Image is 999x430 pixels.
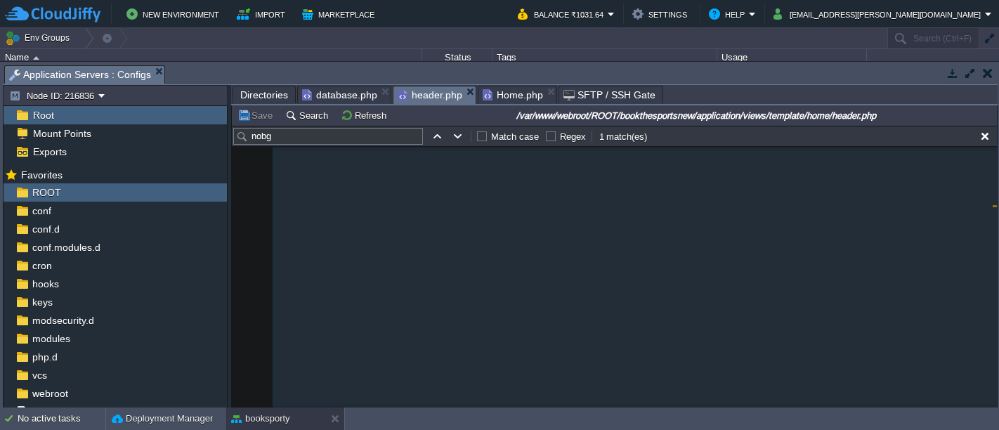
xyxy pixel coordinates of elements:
img: CloudJiffy [5,6,100,23]
a: cron [30,259,54,272]
button: Balance ₹1031.64 [518,6,608,22]
button: Refresh [341,109,391,122]
a: modules [30,332,72,345]
iframe: chat widget [940,374,985,416]
li: /var/www/webroot/ROOT/bookthesportsnew/application/controllers/Home.php [478,86,557,103]
a: modsecurity.d [30,314,96,327]
label: Match case [491,131,539,142]
label: Regex [560,131,586,142]
div: Usage [718,49,866,65]
div: Name [1,49,422,65]
button: Search [285,109,332,122]
a: hooks [30,278,61,290]
li: /var/www/webroot/ROOT/bookthesportsnew/application/views/template/home/header.php [393,86,476,103]
button: New Environment [126,6,223,22]
button: Save [237,109,277,122]
a: Mount Points [30,127,93,140]
span: database.php [302,86,377,103]
a: Root [30,109,56,122]
span: Directories [240,86,288,103]
a: ROOT [30,186,63,199]
a: Exports [30,145,69,158]
button: Settings [632,6,691,22]
a: php.d [30,351,60,363]
div: Status [423,49,492,65]
a: webroot [30,387,70,400]
a: php.ini [30,405,64,418]
div: 1 match(es) [598,130,649,143]
button: Deployment Manager [112,412,213,426]
a: conf.d [30,223,62,235]
span: Home.php [483,86,543,103]
img: AMDAwAAAACH5BAEAAAAALAAAAAABAAEAAAICRAEAOw== [33,56,39,60]
div: Tags [493,49,717,65]
a: vcs [30,369,49,382]
span: header.php [398,86,462,104]
li: /var/www/webroot/ROOT/bookthesportsnew/application/config/database.php [297,86,391,103]
button: Env Groups [5,28,74,48]
button: Node ID: 216836 [9,89,98,102]
a: keys [30,296,55,308]
button: booksporty [231,412,290,426]
button: [EMAIL_ADDRESS][PERSON_NAME][DOMAIN_NAME] [773,6,985,22]
a: conf.modules.d [30,241,103,254]
span: SFTP / SSH Gate [563,86,655,103]
button: Marketplace [302,6,379,22]
button: Help [709,6,749,22]
button: Import [237,6,289,22]
span: Application Servers : Configs [9,66,151,84]
a: Favorites [18,169,65,181]
a: conf [30,204,53,217]
div: No active tasks [18,408,105,430]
